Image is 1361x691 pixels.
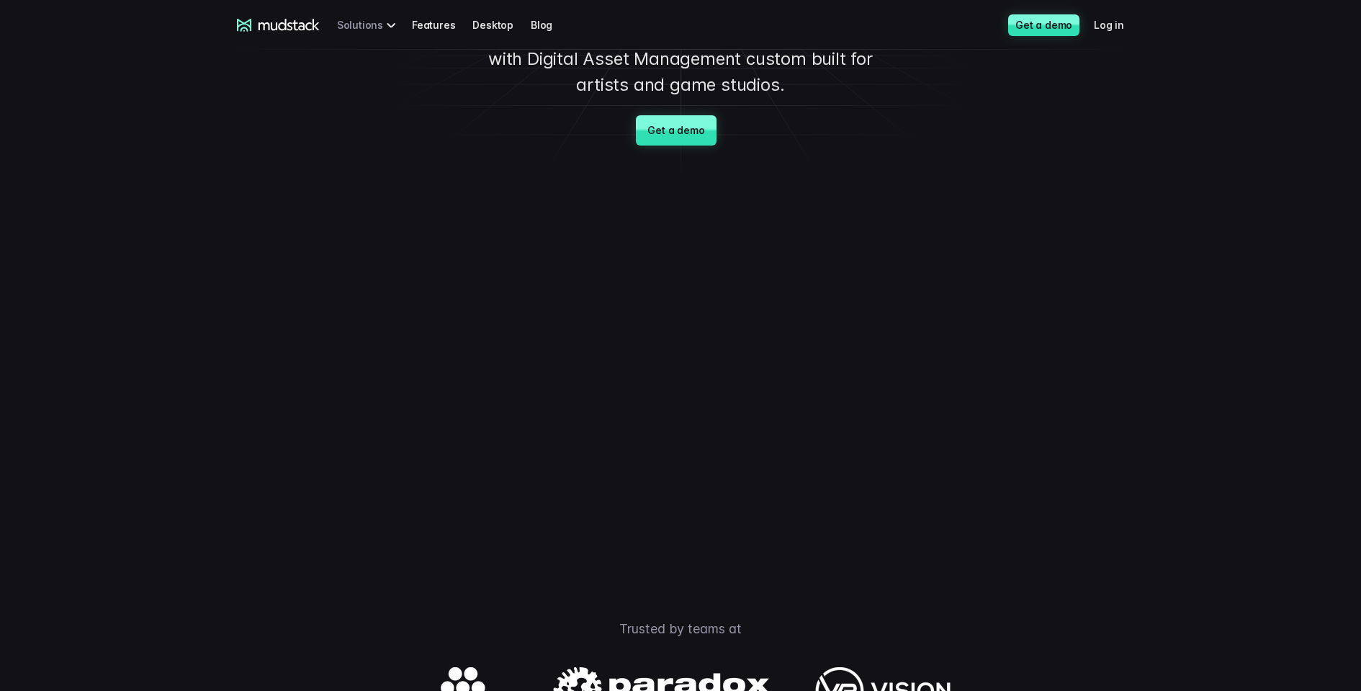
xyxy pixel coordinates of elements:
[636,115,716,146] a: Get a demo
[241,60,280,72] span: Job title
[1094,12,1141,38] a: Log in
[241,119,307,131] span: Art team size
[176,619,1185,638] p: Trusted by teams at
[412,12,472,38] a: Features
[237,19,320,32] a: mudstack logo
[241,1,295,13] span: Last name
[472,12,531,38] a: Desktop
[1008,14,1079,36] a: Get a demo
[464,46,897,98] p: with Digital Asset Management custom built for artists and game studios.
[337,12,400,38] div: Solutions
[4,262,13,271] input: Work with outsourced artists?
[17,261,168,273] span: Work with outsourced artists?
[531,12,570,38] a: Blog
